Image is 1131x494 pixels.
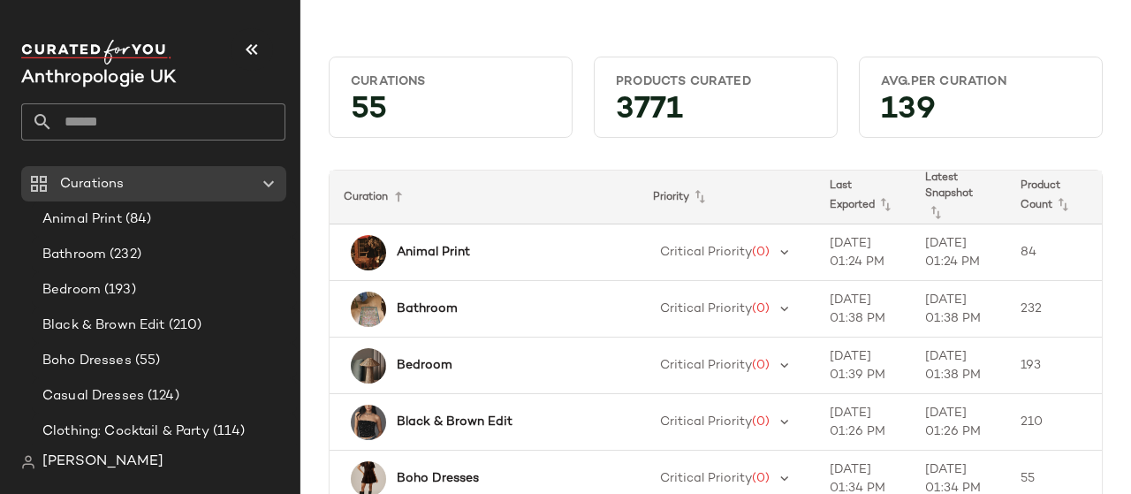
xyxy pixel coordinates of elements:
b: Black & Brown Edit [397,413,512,431]
span: Critical Priority [660,472,752,485]
th: Last Exported [816,171,911,224]
span: Boho Dresses [42,351,132,371]
span: (0) [752,415,770,429]
th: Priority [639,171,816,224]
span: (0) [752,359,770,372]
td: [DATE] 01:38 PM [911,281,1006,338]
span: Critical Priority [660,359,752,372]
span: Critical Priority [660,302,752,315]
span: (232) [106,245,141,265]
span: (0) [752,246,770,259]
td: [DATE] 01:24 PM [911,224,1006,281]
span: Casual Dresses [42,386,144,407]
span: (0) [752,302,770,315]
img: 4133940870035_000_e20 [351,235,386,270]
span: (124) [144,386,179,407]
div: Curations [351,73,550,90]
td: [DATE] 01:26 PM [816,394,911,451]
span: (193) [101,280,136,300]
th: Latest Snapshot [911,171,1006,224]
td: 210 [1006,394,1102,451]
div: 55 [337,97,565,130]
th: Product Count [1006,171,1102,224]
td: [DATE] 01:38 PM [911,338,1006,394]
img: 4544I319AA_000_a [351,292,386,327]
img: 4140263430152_001_b [351,405,386,440]
td: [DATE] 01:24 PM [816,224,911,281]
span: (210) [165,315,202,336]
span: Animal Print [42,209,122,230]
div: 139 [867,97,1095,130]
span: Current Company Name [21,69,176,87]
span: Bathroom [42,245,106,265]
img: svg%3e [21,455,35,469]
div: Avg.per Curation [881,73,1081,90]
th: Curation [330,171,639,224]
span: Black & Brown Edit [42,315,165,336]
td: 193 [1006,338,1102,394]
span: (55) [132,351,161,371]
div: Products Curated [616,73,816,90]
td: 232 [1006,281,1102,338]
img: cfy_white_logo.C9jOOHJF.svg [21,40,171,65]
td: [DATE] 01:26 PM [911,394,1006,451]
b: Boho Dresses [397,469,479,488]
span: (84) [122,209,152,230]
div: 3771 [602,97,830,130]
b: Bedroom [397,356,452,375]
span: (114) [209,422,246,442]
td: 84 [1006,224,1102,281]
td: [DATE] 01:38 PM [816,281,911,338]
span: Clothing: Cocktail & Party [42,422,209,442]
td: [DATE] 01:39 PM [816,338,911,394]
span: (0) [752,472,770,485]
b: Animal Print [397,243,470,262]
span: Critical Priority [660,415,752,429]
span: Bedroom [42,280,101,300]
span: [PERSON_NAME] [42,452,163,473]
span: Curations [60,174,124,194]
img: 4522086050002_014_e [351,348,386,384]
b: Bathroom [397,300,458,318]
span: Critical Priority [660,246,752,259]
